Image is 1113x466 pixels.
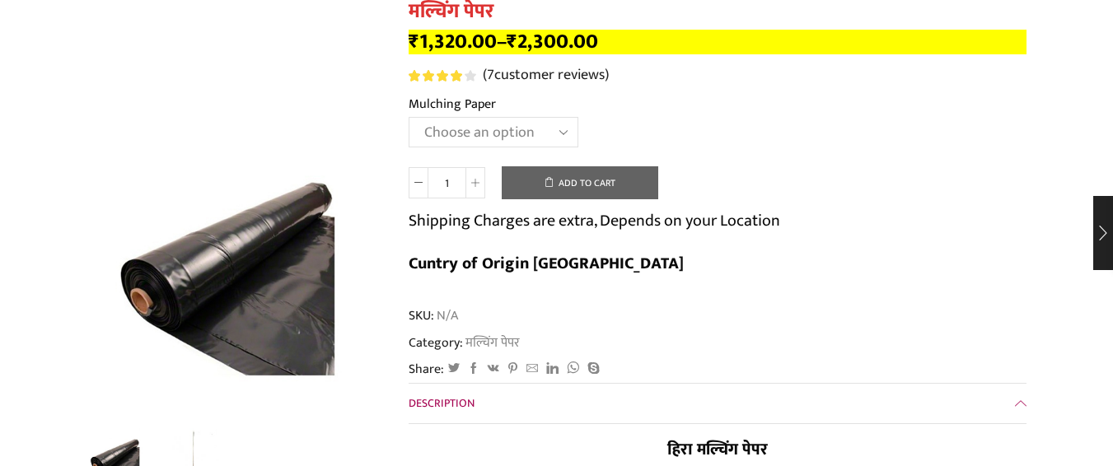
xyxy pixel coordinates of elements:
p: Shipping Charges are extra, Depends on your Location [409,207,780,234]
span: Description [409,394,475,412]
bdi: 2,300.00 [507,25,598,58]
span: ₹ [507,25,517,58]
span: N/A [434,306,458,325]
a: मल्चिंग पेपर [463,332,520,353]
p: – [409,30,1026,54]
button: Add to cart [502,166,658,199]
span: Share: [409,360,444,379]
span: Rated out of 5 based on customer ratings [409,70,464,82]
bdi: 1,320.00 [409,25,497,58]
div: 1 / 2 [87,123,384,420]
strong: हिरा मल्चिंग पेपर [667,436,768,464]
div: Rated 4.14 out of 5 [409,70,475,82]
span: 7 [409,70,479,82]
a: Description [409,384,1026,423]
input: Product quantity [428,167,465,198]
b: Cuntry of Origin [GEOGRAPHIC_DATA] [409,249,684,277]
a: (7customer reviews) [483,65,609,86]
span: SKU: [409,306,1026,325]
span: 7 [487,63,494,87]
label: Mulching Paper [409,95,496,114]
span: Category: [409,333,520,352]
span: ₹ [409,25,419,58]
